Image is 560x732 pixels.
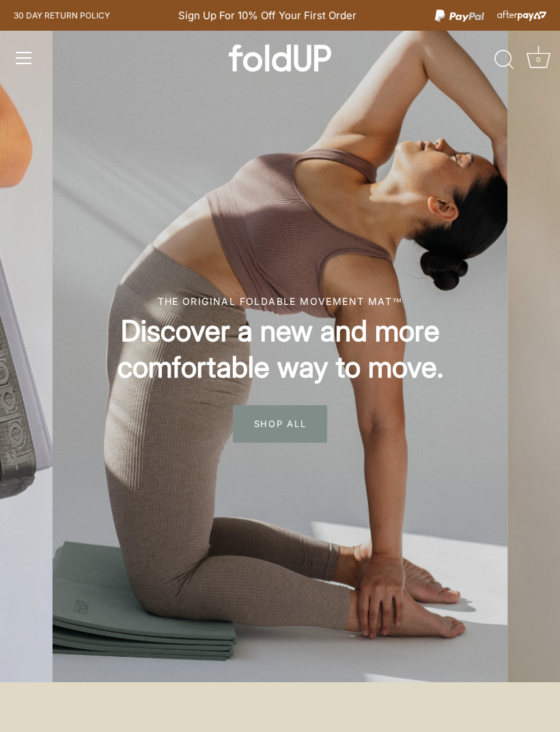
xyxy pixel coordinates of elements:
[48,313,512,385] h2: Discover a new and more comfortable way to move.
[14,8,110,24] a: 30 day Return policy
[489,45,519,75] a: Search
[48,294,512,308] div: The original foldable movement mat™
[229,44,331,72] img: foldUP
[9,43,39,73] a: Menu
[233,405,328,442] span: SHOP ALL
[523,45,553,75] a: Cart
[531,53,545,66] div: 0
